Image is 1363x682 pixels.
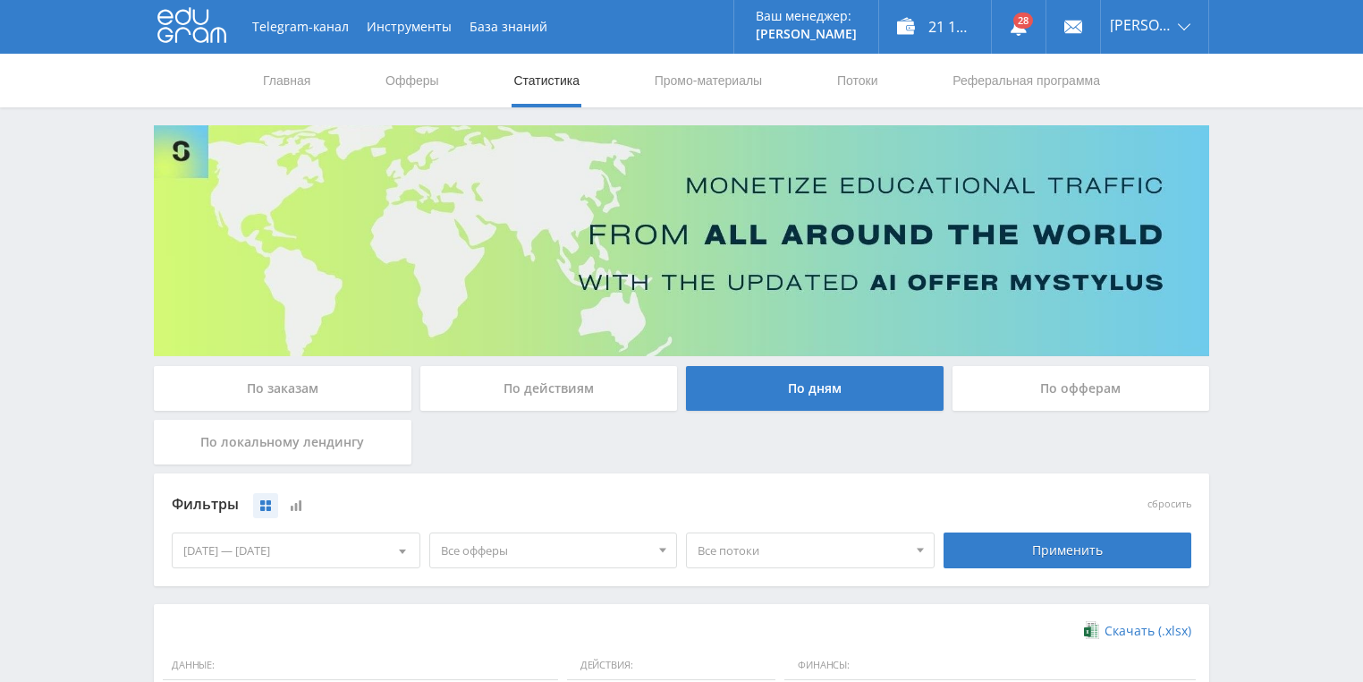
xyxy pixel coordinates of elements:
[653,54,764,107] a: Промо-материалы
[1084,621,1099,639] img: xlsx
[1105,624,1191,638] span: Скачать (.xlsx)
[173,533,419,567] div: [DATE] — [DATE]
[154,420,411,465] div: По локальному лендингу
[154,366,411,411] div: По заказам
[784,651,1196,681] span: Финансы:
[951,54,1102,107] a: Реферальная программа
[1084,622,1191,640] a: Скачать (.xlsx)
[756,9,857,23] p: Ваш менеджер:
[1110,18,1173,32] span: [PERSON_NAME]
[512,54,581,107] a: Статистика
[944,533,1192,568] div: Применить
[835,54,880,107] a: Потоки
[952,366,1210,411] div: По офферам
[163,651,558,681] span: Данные:
[698,533,907,567] span: Все потоки
[756,27,857,41] p: [PERSON_NAME]
[441,533,650,567] span: Все офферы
[154,125,1209,356] img: Banner
[172,491,935,518] div: Фильтры
[686,366,944,411] div: По дням
[384,54,441,107] a: Офферы
[1147,499,1191,510] button: сбросить
[420,366,678,411] div: По действиям
[567,651,775,681] span: Действия:
[261,54,312,107] a: Главная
